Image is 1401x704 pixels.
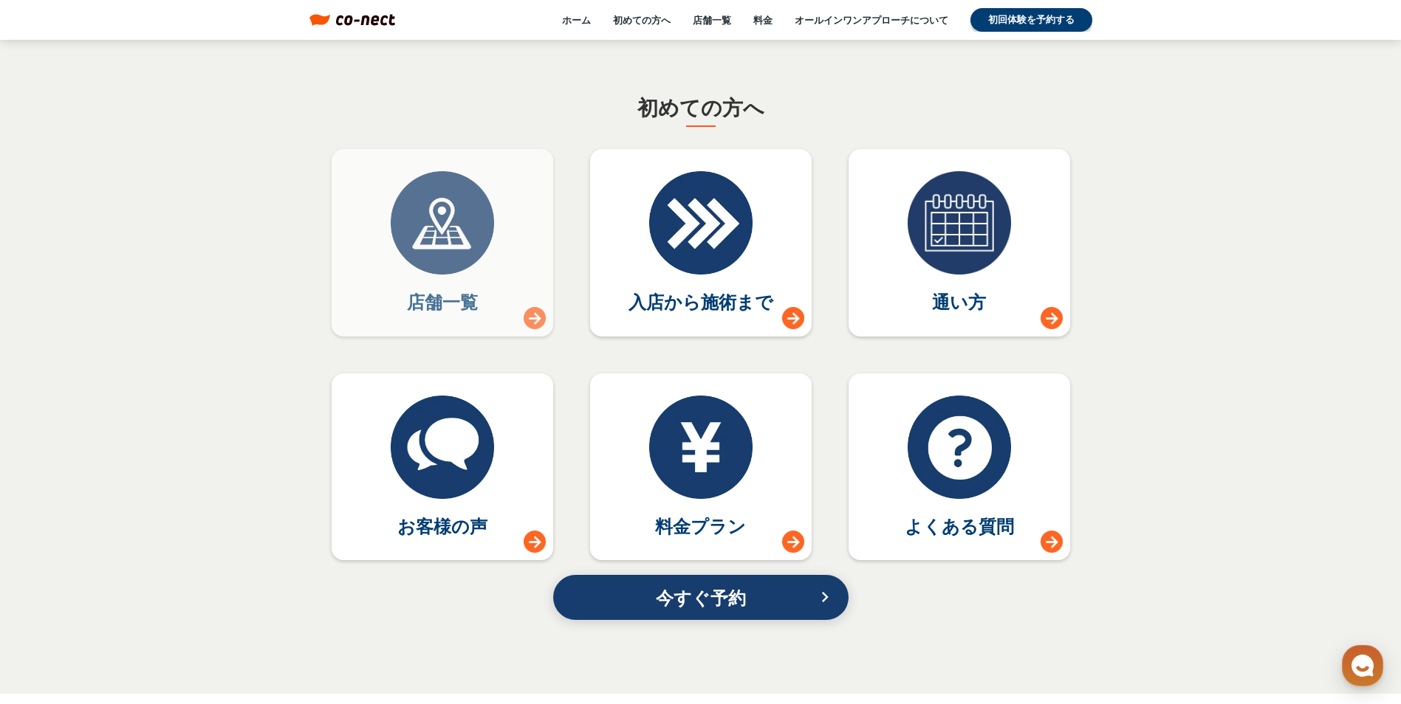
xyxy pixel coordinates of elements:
a: チャット [97,468,191,505]
p: 通い方 [932,289,986,314]
a: 入店から施術まで [590,149,812,337]
p: よくある質問 [905,514,1014,539]
a: ホーム [562,13,591,27]
a: 店舗一覧 [693,13,731,27]
span: 設定 [228,490,246,502]
p: お客様の声 [397,514,487,539]
a: 店舗一覧 [332,149,553,337]
a: 初回体験を予約する [970,8,1092,32]
a: ホーム [4,468,97,505]
span: ホーム [38,490,64,502]
a: 初めての方へ [613,13,671,27]
a: お客様の声 [332,373,553,561]
a: 料金 [753,13,773,27]
a: 今すぐ予約keyboard_arrow_right [553,575,849,620]
p: 店舗一覧 [407,289,478,314]
p: 今すぐ予約 [583,582,819,614]
i: keyboard_arrow_right [816,588,834,606]
a: オールインワンアプローチについて [795,13,948,27]
span: チャット [126,491,162,503]
a: 通い方 [849,149,1070,337]
p: 料金プラン [655,514,746,539]
p: 入店から施術まで [628,289,773,314]
a: 料金プラン [590,373,812,561]
a: よくある質問 [849,373,1070,561]
a: 設定 [191,468,284,505]
h2: 初めての方へ [637,93,764,122]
